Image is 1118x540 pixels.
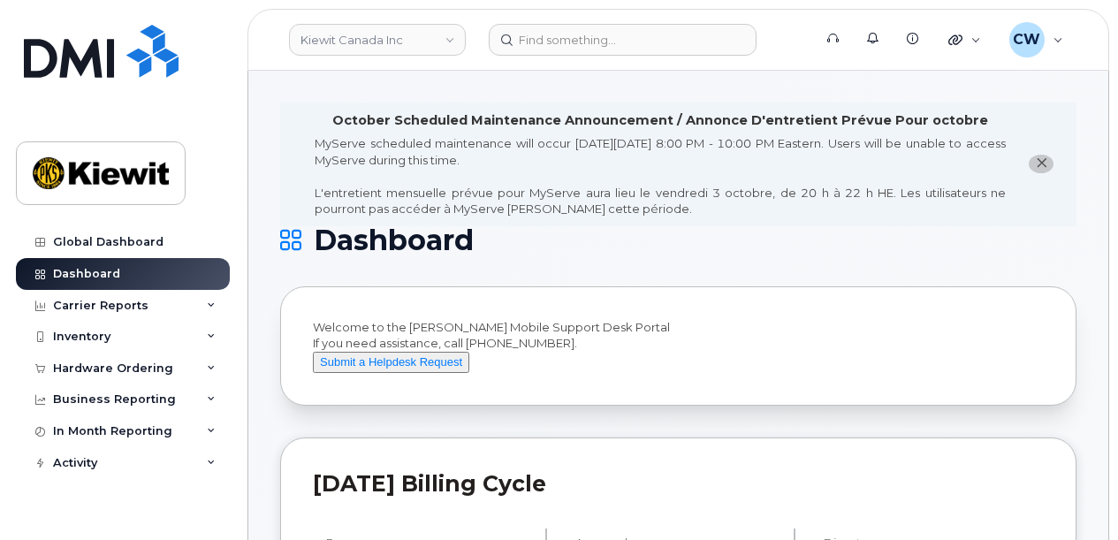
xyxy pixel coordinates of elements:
div: MyServe scheduled maintenance will occur [DATE][DATE] 8:00 PM - 10:00 PM Eastern. Users will be u... [315,135,1006,217]
span: Dashboard [314,227,474,254]
h2: [DATE] Billing Cycle [313,470,1044,497]
div: October Scheduled Maintenance Announcement / Annonce D'entretient Prévue Pour octobre [332,111,988,130]
button: Submit a Helpdesk Request [313,352,469,374]
iframe: Messenger Launcher [1041,463,1105,527]
button: close notification [1029,155,1053,173]
a: Submit a Helpdesk Request [313,354,469,369]
div: Welcome to the [PERSON_NAME] Mobile Support Desk Portal If you need assistance, call [PHONE_NUMBER]. [313,319,1044,374]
